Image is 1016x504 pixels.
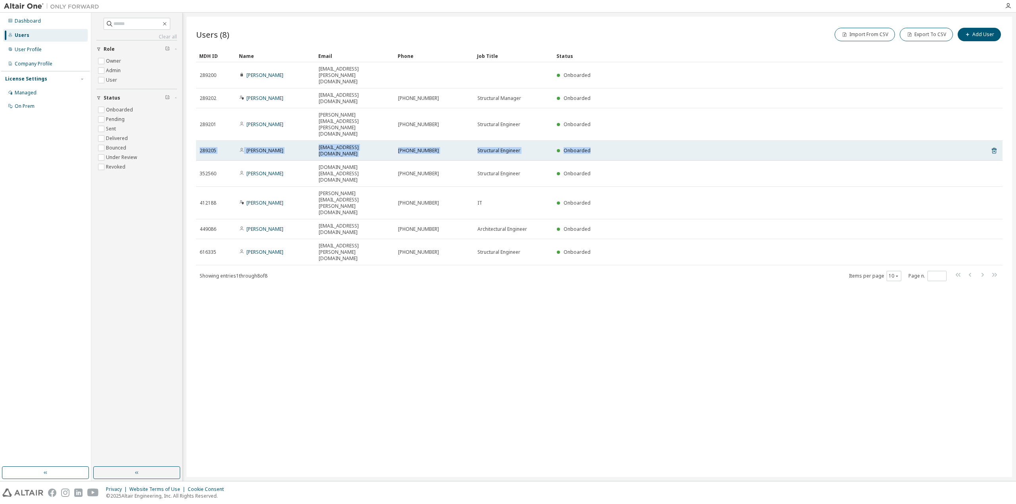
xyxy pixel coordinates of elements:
[165,95,170,101] span: Clear filter
[564,147,591,154] span: Onboarded
[61,489,69,497] img: instagram.svg
[96,34,177,40] a: Clear all
[200,148,216,154] span: 289205
[246,199,283,206] a: [PERSON_NAME]
[48,489,56,497] img: facebook.svg
[200,200,216,206] span: 412188
[96,40,177,58] button: Role
[564,249,591,255] span: Onboarded
[556,50,961,62] div: Status
[106,134,129,143] label: Delivered
[835,28,895,41] button: Import From CSV
[106,105,135,115] label: Onboarded
[398,50,471,62] div: Phone
[564,95,591,102] span: Onboarded
[74,489,83,497] img: linkedin.svg
[246,147,283,154] a: [PERSON_NAME]
[165,46,170,52] span: Clear filter
[106,115,126,124] label: Pending
[398,148,439,154] span: [PHONE_NUMBER]
[200,226,216,232] span: 449086
[5,76,47,82] div: License Settings
[246,170,283,177] a: [PERSON_NAME]
[15,103,35,109] div: On Prem
[246,95,283,102] a: [PERSON_NAME]
[849,271,901,281] span: Items per page
[104,95,120,101] span: Status
[15,32,29,38] div: Users
[199,50,233,62] div: MDH ID
[319,144,391,157] span: [EMAIL_ADDRESS][DOMAIN_NAME]
[477,148,520,154] span: Structural Engineer
[398,171,439,177] span: [PHONE_NUMBER]
[196,29,229,40] span: Users (8)
[246,72,283,79] a: [PERSON_NAME]
[564,170,591,177] span: Onboarded
[106,75,119,85] label: User
[129,486,188,493] div: Website Terms of Use
[87,489,99,497] img: youtube.svg
[889,273,899,279] button: 10
[200,95,216,102] span: 289202
[477,249,520,255] span: Structural Engineer
[398,200,439,206] span: [PHONE_NUMBER]
[477,171,520,177] span: Structural Engineer
[200,121,216,128] span: 289201
[319,223,391,236] span: [EMAIL_ADDRESS][DOMAIN_NAME]
[398,95,439,102] span: [PHONE_NUMBER]
[4,2,103,10] img: Altair One
[200,72,216,79] span: 289200
[96,89,177,107] button: Status
[564,226,591,232] span: Onboarded
[477,50,550,62] div: Job Title
[106,124,117,134] label: Sent
[106,493,229,499] p: © 2025 Altair Engineering, Inc. All Rights Reserved.
[477,121,520,128] span: Structural Engineer
[15,61,52,67] div: Company Profile
[188,486,229,493] div: Cookie Consent
[2,489,43,497] img: altair_logo.svg
[200,171,216,177] span: 352560
[319,190,391,216] span: [PERSON_NAME][EMAIL_ADDRESS][PERSON_NAME][DOMAIN_NAME]
[564,121,591,128] span: Onboarded
[106,162,127,172] label: Revoked
[477,226,527,232] span: Architectural Engineer
[106,143,128,153] label: Bounced
[398,226,439,232] span: [PHONE_NUMBER]
[106,153,139,162] label: Under Review
[106,66,122,75] label: Admin
[106,486,129,493] div: Privacy
[106,56,123,66] label: Owner
[900,28,953,41] button: Export To CSV
[564,199,591,206] span: Onboarded
[200,249,216,255] span: 616335
[319,164,391,183] span: [DOMAIN_NAME][EMAIL_ADDRESS][DOMAIN_NAME]
[246,226,283,232] a: [PERSON_NAME]
[477,200,482,206] span: IT
[958,28,1001,41] button: Add User
[398,121,439,128] span: [PHONE_NUMBER]
[246,121,283,128] a: [PERSON_NAME]
[319,112,391,137] span: [PERSON_NAME][EMAIL_ADDRESS][PERSON_NAME][DOMAIN_NAME]
[318,50,391,62] div: Email
[908,271,947,281] span: Page n.
[319,243,391,262] span: [EMAIL_ADDRESS][PERSON_NAME][DOMAIN_NAME]
[15,90,37,96] div: Managed
[104,46,115,52] span: Role
[398,249,439,255] span: [PHONE_NUMBER]
[246,249,283,255] a: [PERSON_NAME]
[319,92,391,105] span: [EMAIL_ADDRESS][DOMAIN_NAME]
[15,46,42,53] div: User Profile
[239,50,312,62] div: Name
[477,95,521,102] span: Structural Manager
[319,66,391,85] span: [EMAIL_ADDRESS][PERSON_NAME][DOMAIN_NAME]
[200,272,267,279] span: Showing entries 1 through 8 of 8
[564,72,591,79] span: Onboarded
[15,18,41,24] div: Dashboard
